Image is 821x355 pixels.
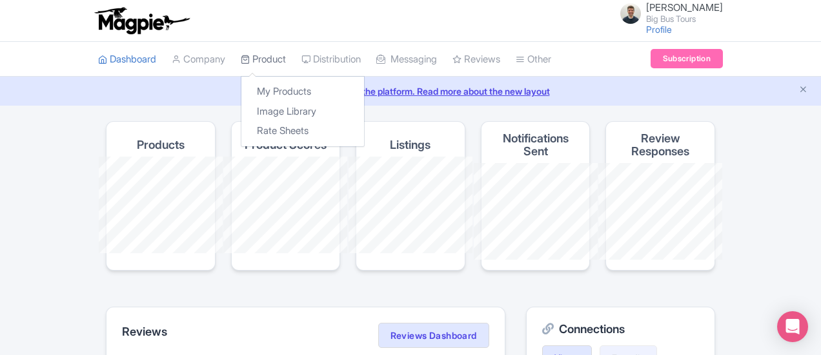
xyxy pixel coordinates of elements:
[651,49,723,68] a: Subscription
[301,42,361,77] a: Distribution
[542,323,699,336] h2: Connections
[245,139,327,151] h4: Product Scores
[98,42,156,77] a: Dashboard
[241,121,364,141] a: Rate Sheets
[390,139,431,151] h4: Listings
[241,82,364,102] a: My Products
[376,42,437,77] a: Messaging
[122,325,167,338] h2: Reviews
[516,42,551,77] a: Other
[646,1,723,14] span: [PERSON_NAME]
[777,311,808,342] div: Open Intercom Messenger
[137,139,185,151] h4: Products
[620,3,641,24] img: digfaj7bfdq63uoecq43.jpg
[646,15,723,23] small: Big Bus Tours
[492,132,580,158] h4: Notifications Sent
[241,102,364,122] a: Image Library
[613,3,723,23] a: [PERSON_NAME] Big Bus Tours
[241,42,286,77] a: Product
[92,6,192,35] img: logo-ab69f6fb50320c5b225c76a69d11143b.png
[616,132,704,158] h4: Review Responses
[378,323,489,349] a: Reviews Dashboard
[172,42,225,77] a: Company
[8,84,813,98] a: We made some updates to the platform. Read more about the new layout
[646,24,672,35] a: Profile
[452,42,500,77] a: Reviews
[798,83,808,98] button: Close announcement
